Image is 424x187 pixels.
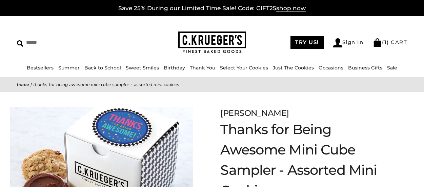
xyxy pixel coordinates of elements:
[17,81,29,88] a: Home
[118,5,306,12] a: Save 25% During our Limited Time Sale! Code: GIFT25shop now
[373,39,407,45] a: (1) CART
[373,38,382,47] img: Bag
[17,81,407,88] nav: breadcrumbs
[387,65,397,71] a: Sale
[319,65,343,71] a: Occasions
[190,65,215,71] a: Thank You
[27,65,54,71] a: Bestsellers
[164,65,185,71] a: Birthday
[333,38,342,47] img: Account
[31,81,32,88] span: |
[5,161,70,182] iframe: Sign Up via Text for Offers
[290,36,324,49] a: TRY US!
[220,107,390,119] div: [PERSON_NAME]
[348,65,382,71] a: Business Gifts
[273,65,314,71] a: Just The Cookies
[84,65,121,71] a: Back to School
[384,39,387,45] span: 1
[58,65,80,71] a: Summer
[178,32,246,54] img: C.KRUEGER'S
[33,81,179,88] span: Thanks for Being Awesome Mini Cube Sampler - Assorted Mini Cookies
[220,65,268,71] a: Select Your Cookies
[333,38,364,47] a: Sign In
[126,65,159,71] a: Sweet Smiles
[17,37,106,48] input: Search
[276,5,306,12] span: shop now
[17,40,23,47] img: Search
